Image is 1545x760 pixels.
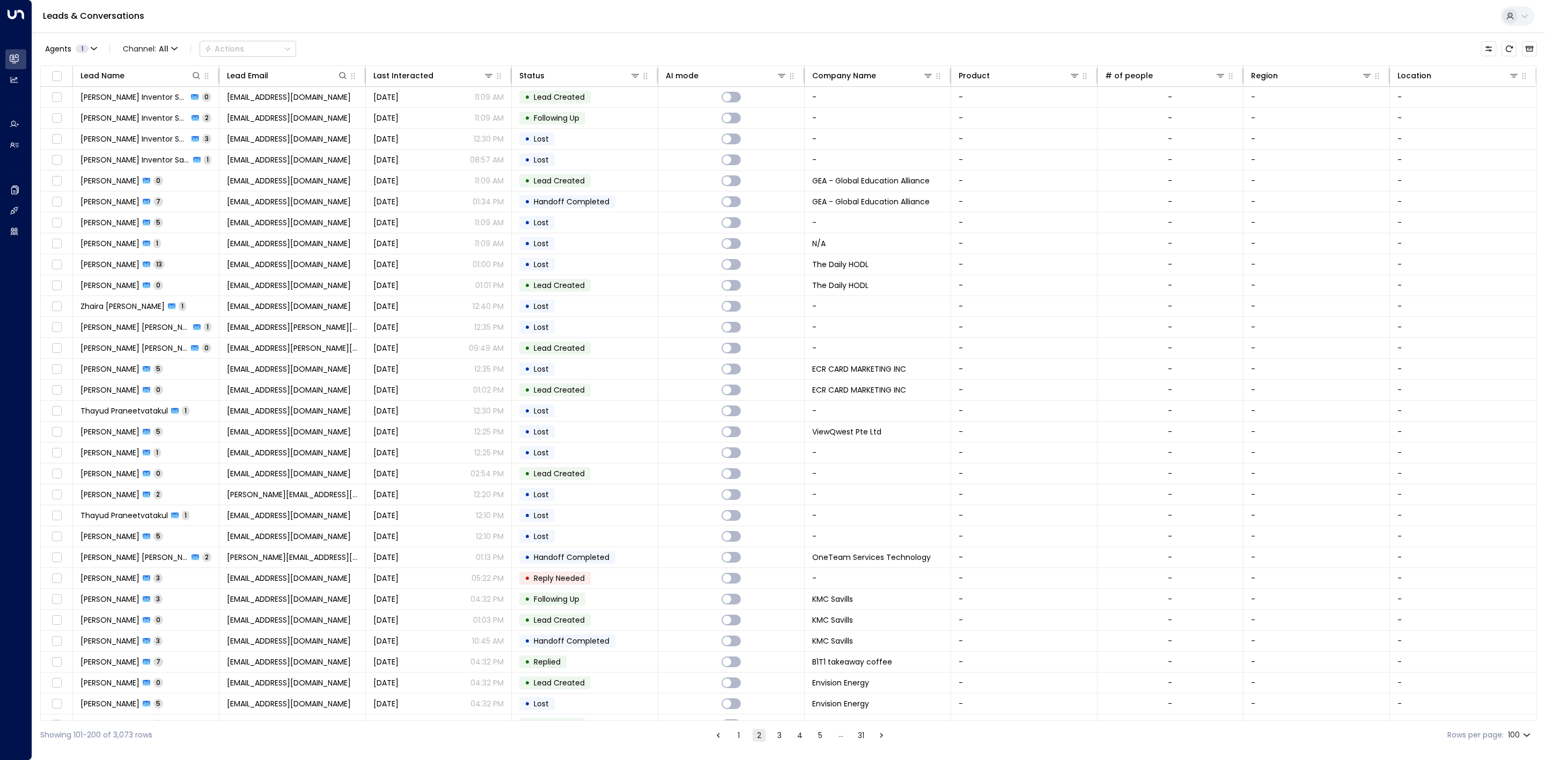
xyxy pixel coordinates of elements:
span: Lead Created [534,175,585,186]
td: - [1244,87,1390,107]
td: - [951,338,1098,358]
span: 1 [153,239,161,248]
div: Company Name [812,69,933,82]
td: - [1390,254,1536,275]
td: - [1244,338,1390,358]
div: Lead Name [80,69,124,82]
button: Go to previous page [712,729,725,742]
p: 12:30 PM [474,134,504,144]
span: jissalvacion@neu.edu.ph [227,92,351,102]
td: - [1390,129,1536,149]
div: • [525,172,530,190]
span: Toggle select row [50,342,63,355]
div: - [1168,134,1172,144]
td: - [1390,442,1536,463]
span: Lost [534,134,549,144]
div: • [525,276,530,294]
div: - [1168,280,1172,291]
td: - [1244,484,1390,505]
div: AI mode [666,69,698,82]
span: jissalvacion@neu.edu.ph [227,134,351,144]
td: - [805,150,951,170]
span: Henry Kanapi [80,259,139,270]
div: # of people [1105,69,1153,82]
span: Sep 09, 2025 [373,259,399,270]
td: - [1244,422,1390,442]
p: 01:34 PM [473,196,504,207]
td: - [951,233,1098,254]
span: Henry Kanapi [80,280,139,291]
td: - [805,463,951,484]
td: - [1244,380,1390,400]
span: Sep 10, 2025 [373,113,399,123]
p: 11:09 AM [475,238,504,249]
td: - [951,191,1098,212]
div: Button group with a nested menu [200,41,296,57]
td: - [1390,714,1536,735]
div: Last Interacted [373,69,433,82]
button: Go to page 1 [732,729,745,742]
span: Toggle select row [50,321,63,334]
span: Sep 09, 2025 [373,405,399,416]
td: - [1390,296,1536,316]
td: - [805,505,951,526]
span: Toggle select row [50,216,63,230]
button: Archived Leads [1522,41,1537,56]
span: Toggle select row [50,153,63,167]
span: Toggle select row [50,279,63,292]
span: RY ARCA [80,385,139,395]
td: - [1390,589,1536,609]
div: • [525,318,530,336]
p: 01:02 PM [473,385,504,395]
span: Lead Created [534,385,585,395]
div: - [1168,385,1172,395]
span: 3 [202,134,211,143]
td: - [951,505,1098,526]
td: - [1244,589,1390,609]
div: • [525,213,530,232]
td: - [951,631,1098,651]
td: - [1390,422,1536,442]
span: 1 [204,322,211,331]
span: Lead Created [534,280,585,291]
td: - [1244,505,1390,526]
button: Customize [1481,41,1496,56]
div: • [525,339,530,357]
span: Sep 10, 2025 [373,238,399,249]
span: Agents [45,45,71,53]
div: • [525,381,530,399]
span: GEA - Global Education Alliance [812,196,930,207]
td: - [951,401,1098,421]
td: - [951,254,1098,275]
span: Maciel Decena [80,217,139,228]
div: • [525,234,530,253]
td: - [805,401,951,421]
button: Go to page 3 [773,729,786,742]
div: - [1168,92,1172,102]
span: hiakanapi@gmail.com [227,259,351,270]
td: - [951,589,1098,609]
p: 08:57 AM [470,154,504,165]
span: Zhaira Lizette Reyes [80,301,165,312]
div: Company Name [812,69,876,82]
td: - [1244,296,1390,316]
div: • [525,88,530,106]
p: 11:09 AM [475,92,504,102]
div: • [525,402,530,420]
td: - [1244,526,1390,547]
td: - [1244,673,1390,693]
td: - [805,714,951,735]
td: - [1244,254,1390,275]
td: - [1244,631,1390,651]
span: Jose Inventor Salvacion [80,154,190,165]
div: Status [519,69,641,82]
td: - [805,108,951,128]
span: 0 [153,281,163,290]
td: - [1244,547,1390,567]
button: Agents1 [40,41,101,56]
span: Chera Dee Pogoy [80,322,190,333]
span: cheradee.m.pogoy@gmail.com [227,343,358,353]
span: Sep 10, 2025 [373,92,399,102]
span: Zeus Avelino [80,175,139,186]
td: - [805,338,951,358]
